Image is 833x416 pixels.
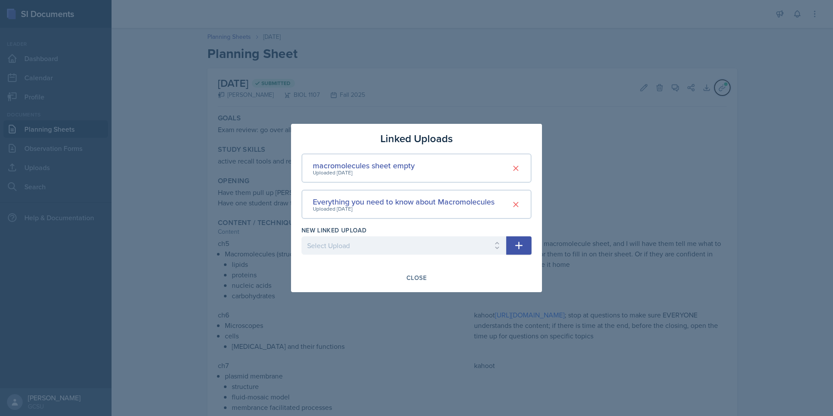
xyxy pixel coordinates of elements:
[313,160,415,171] div: macromolecules sheet empty
[301,226,366,235] label: New Linked Upload
[406,274,427,281] div: Close
[313,205,494,213] div: Uploaded [DATE]
[401,270,432,285] button: Close
[313,196,494,208] div: Everything you need to know about Macromolecules
[313,169,415,177] div: Uploaded [DATE]
[380,131,453,147] h3: Linked Uploads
